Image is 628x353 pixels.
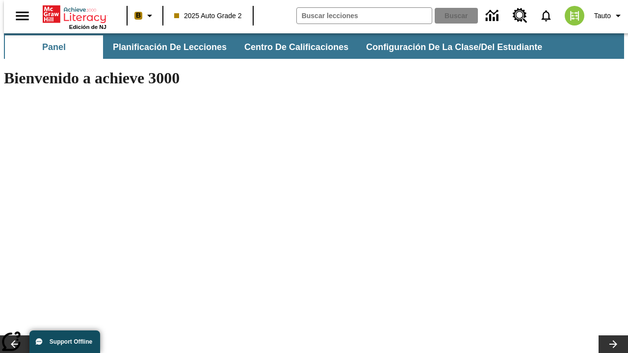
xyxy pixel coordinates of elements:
[297,8,432,24] input: Buscar campo
[565,6,584,25] img: avatar image
[358,35,550,59] button: Configuración de la clase/del estudiante
[4,8,143,17] body: Máximo 600 caracteres
[244,42,348,53] span: Centro de calificaciones
[174,11,242,21] span: 2025 Auto Grade 2
[590,7,628,25] button: Perfil/Configuración
[42,42,66,53] span: Panel
[43,4,106,24] a: Portada
[4,35,551,59] div: Subbarra de navegación
[8,1,37,30] button: Abrir el menú lateral
[136,9,141,22] span: B
[236,35,356,59] button: Centro de calificaciones
[131,7,159,25] button: Boost El color de la clase es anaranjado claro. Cambiar el color de la clase.
[50,338,92,345] span: Support Offline
[594,11,611,21] span: Tauto
[105,35,235,59] button: Planificación de lecciones
[4,69,428,87] h1: Bienvenido a achieve 3000
[559,3,590,28] button: Escoja un nuevo avatar
[5,35,103,59] button: Panel
[69,24,106,30] span: Edición de NJ
[29,330,100,353] button: Support Offline
[533,3,559,28] a: Notificaciones
[507,2,533,29] a: Centro de recursos, Se abrirá en una pestaña nueva.
[366,42,542,53] span: Configuración de la clase/del estudiante
[4,33,624,59] div: Subbarra de navegación
[43,3,106,30] div: Portada
[599,335,628,353] button: Carrusel de lecciones, seguir
[480,2,507,29] a: Centro de información
[113,42,227,53] span: Planificación de lecciones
